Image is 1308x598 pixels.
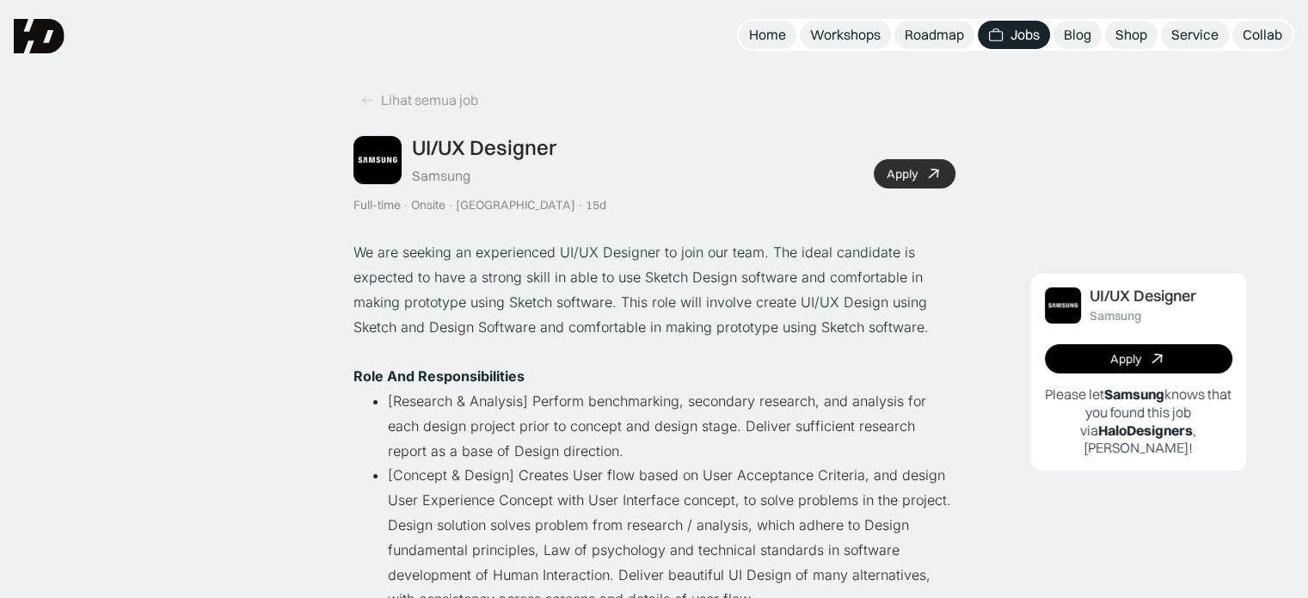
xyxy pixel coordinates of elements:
a: Apply [1045,344,1232,373]
p: Please let knows that you found this job via , [PERSON_NAME]! [1045,385,1232,457]
a: Collab [1232,21,1293,49]
a: Lihat semua job [353,86,485,114]
a: Workshops [800,21,891,49]
div: [GEOGRAPHIC_DATA] [456,198,575,213]
div: Samsung [1090,309,1141,324]
div: Full-time [353,198,401,213]
div: Shop [1115,26,1147,44]
div: · [577,198,584,213]
div: Jobs [1010,26,1040,44]
p: We are seeking an experienced UI/UX Designer to join our team. The ideal candidate is expected to... [353,240,955,339]
b: HaloDesigners [1098,422,1193,439]
div: Workshops [810,26,881,44]
b: Samsung [1104,385,1164,403]
img: Job Image [1045,287,1081,324]
a: Home [739,21,796,49]
p: ‍ [353,364,955,389]
div: Onsite [411,198,445,213]
div: · [447,198,454,213]
li: [Research & Analysis] Perform benchmarking, secondary research, and analysis for each design proj... [388,389,955,463]
div: Apply [887,167,918,182]
div: Lihat semua job [381,91,478,109]
div: UI/UX Designer [1090,287,1196,305]
div: · [402,198,409,213]
div: 15d [586,198,606,213]
div: Collab [1243,26,1282,44]
a: Jobs [978,21,1050,49]
p: ‍ [353,339,955,364]
a: Shop [1105,21,1158,49]
div: Home [749,26,786,44]
div: Service [1171,26,1219,44]
strong: Role And Responsibilities [353,367,525,385]
div: Samsung [412,167,470,185]
a: Apply [874,159,955,188]
img: Job Image [353,136,402,184]
div: UI/UX Designer [412,135,556,160]
div: Roadmap [905,26,964,44]
a: Service [1161,21,1229,49]
a: Blog [1053,21,1102,49]
div: Blog [1064,26,1091,44]
div: Apply [1110,352,1141,367]
a: Roadmap [894,21,974,49]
